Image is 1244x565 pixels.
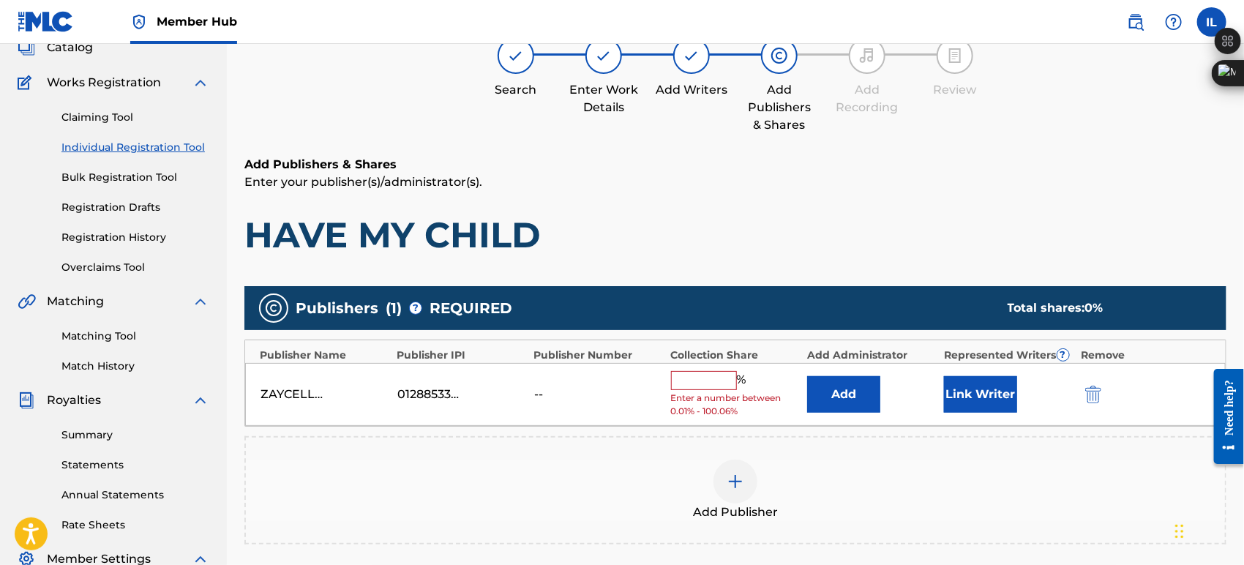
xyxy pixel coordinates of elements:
[61,457,209,473] a: Statements
[61,140,209,155] a: Individual Registration Tool
[244,173,1226,191] p: Enter your publisher(s)/administrator(s).
[1085,301,1104,315] span: 0 %
[1008,299,1197,317] div: Total shares:
[18,293,36,310] img: Matching
[18,392,35,409] img: Royalties
[61,170,209,185] a: Bulk Registration Tool
[61,517,209,533] a: Rate Sheets
[61,230,209,245] a: Registration History
[157,13,237,30] span: Member Hub
[244,213,1226,257] h1: HAVE MY CHILD
[1159,7,1188,37] div: Help
[693,504,778,521] span: Add Publisher
[1197,7,1226,37] div: User Menu
[47,293,104,310] span: Matching
[61,359,209,374] a: Match History
[192,392,209,409] img: expand
[260,348,389,363] div: Publisher Name
[655,81,728,99] div: Add Writers
[244,156,1226,173] h6: Add Publishers & Shares
[410,302,421,314] span: ?
[807,376,880,413] button: Add
[61,260,209,275] a: Overclaims Tool
[18,11,74,32] img: MLC Logo
[771,47,788,64] img: step indicator icon for Add Publishers & Shares
[479,81,552,99] div: Search
[743,81,816,134] div: Add Publishers & Shares
[61,487,209,503] a: Annual Statements
[1127,13,1144,31] img: search
[1082,348,1211,363] div: Remove
[61,329,209,344] a: Matching Tool
[831,81,904,116] div: Add Recording
[944,376,1017,413] button: Link Writer
[430,297,512,319] span: REQUIRED
[192,74,209,91] img: expand
[61,427,209,443] a: Summary
[397,348,526,363] div: Publisher IPI
[61,110,209,125] a: Claiming Tool
[507,47,525,64] img: step indicator icon for Search
[1121,7,1150,37] a: Public Search
[296,297,378,319] span: Publishers
[192,293,209,310] img: expand
[945,348,1074,363] div: Represented Writers
[47,74,161,91] span: Works Registration
[533,348,663,363] div: Publisher Number
[683,47,700,64] img: step indicator icon for Add Writers
[18,39,35,56] img: Catalog
[595,47,612,64] img: step indicator icon for Enter Work Details
[727,473,744,490] img: add
[265,299,282,317] img: publishers
[1085,386,1101,403] img: 12a2ab48e56ec057fbd8.svg
[1057,349,1069,361] span: ?
[808,348,937,363] div: Add Administrator
[18,39,93,56] a: CatalogCatalog
[47,39,93,56] span: Catalog
[1175,509,1184,553] div: Drag
[1203,357,1244,475] iframe: Resource Center
[737,371,750,390] span: %
[946,47,964,64] img: step indicator icon for Review
[386,297,402,319] span: ( 1 )
[671,392,801,418] span: Enter a number between 0.01% - 100.06%
[918,81,992,99] div: Review
[47,392,101,409] span: Royalties
[1165,13,1183,31] img: help
[858,47,876,64] img: step indicator icon for Add Recording
[18,74,37,91] img: Works Registration
[1171,495,1244,565] iframe: Chat Widget
[61,200,209,215] a: Registration Drafts
[567,81,640,116] div: Enter Work Details
[670,348,800,363] div: Collection Share
[130,13,148,31] img: Top Rightsholder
